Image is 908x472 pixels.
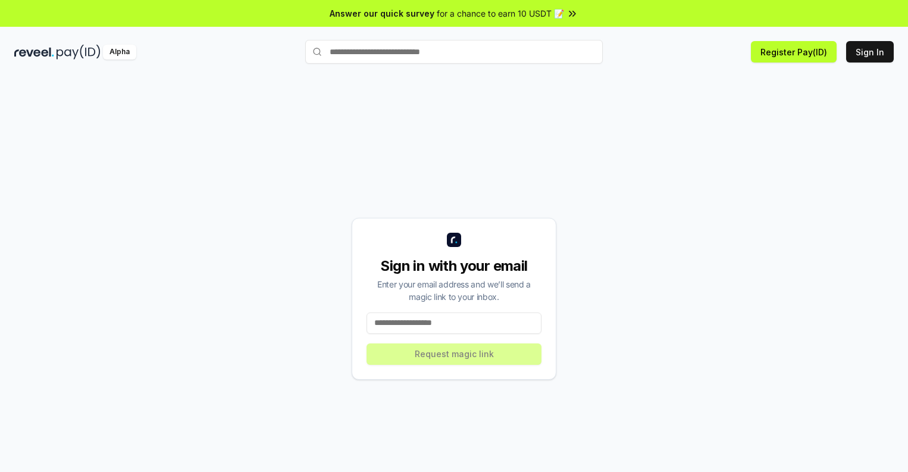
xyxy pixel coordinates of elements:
div: Sign in with your email [367,257,541,276]
span: Answer our quick survey [330,7,434,20]
div: Alpha [103,45,136,60]
img: reveel_dark [14,45,54,60]
div: Enter your email address and we’ll send a magic link to your inbox. [367,278,541,303]
span: for a chance to earn 10 USDT 📝 [437,7,564,20]
button: Sign In [846,41,894,62]
img: logo_small [447,233,461,247]
button: Register Pay(ID) [751,41,837,62]
img: pay_id [57,45,101,60]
